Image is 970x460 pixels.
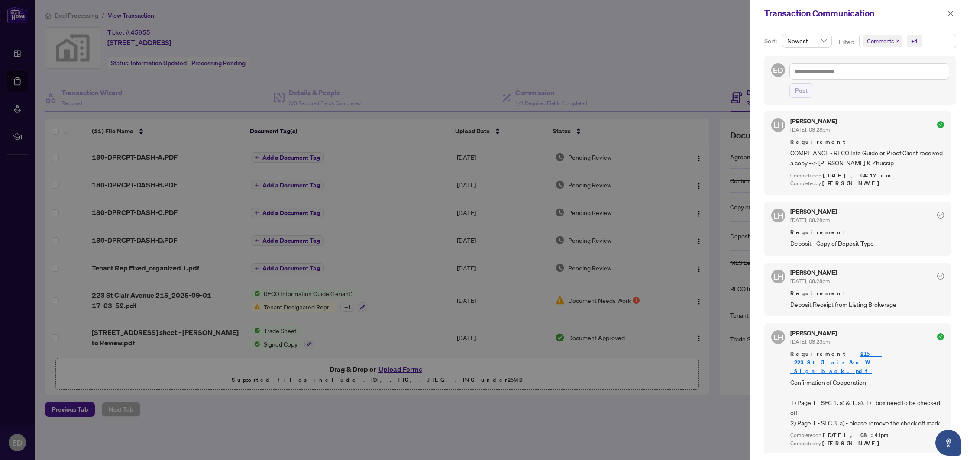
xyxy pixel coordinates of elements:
[790,350,944,376] span: Requirement -
[773,270,783,283] span: LH
[764,7,945,20] div: Transaction Communication
[790,440,944,448] div: Completed by
[790,148,944,168] span: COMPLIANCE - RECO Info Guide or Proof Client received a copy --> [PERSON_NAME] & Zhussip
[839,37,855,47] p: Filter:
[790,238,944,248] span: Deposit - Copy of Deposit Type
[790,299,944,309] span: Deposit Receipt from Listing Brokerage
[822,180,884,187] span: [PERSON_NAME]
[790,118,837,124] h5: [PERSON_NAME]
[896,39,900,43] span: close
[937,121,944,128] span: check-circle
[937,333,944,340] span: check-circle
[790,180,944,188] div: Completed by
[790,228,944,237] span: Requirement
[863,35,902,47] span: Comments
[867,37,894,45] span: Comments
[787,34,827,47] span: Newest
[937,212,944,219] span: check-circle
[773,119,783,131] span: LH
[790,138,944,146] span: Requirement
[790,377,944,428] span: Confirmation of Cooperation 1) Page 1 - SEC 1. a) & 1. a). 1) - box need to be checked off 2) Pag...
[773,209,783,222] span: LH
[773,64,783,76] span: ED
[764,36,779,46] p: Sort:
[790,431,944,440] div: Completed on
[790,330,837,336] h5: [PERSON_NAME]
[790,126,830,133] span: [DATE], 08:28pm
[790,350,883,375] a: 215_-_223_St_Clair_Ave_W_-_Sign_back.pdf
[773,331,783,343] span: LH
[947,10,954,16] span: close
[790,338,830,345] span: [DATE], 08:23pm
[911,37,918,45] div: +1
[790,209,837,215] h5: [PERSON_NAME]
[789,83,813,98] button: Post
[790,270,837,276] h5: [PERSON_NAME]
[790,172,944,180] div: Completed on
[790,278,830,284] span: [DATE], 08:28pm
[822,440,884,447] span: [PERSON_NAME]
[823,431,890,439] span: [DATE], 08:41pm
[823,172,892,179] span: [DATE], 04:17am
[790,289,944,298] span: Requirement
[937,273,944,280] span: check-circle
[935,430,961,456] button: Open asap
[790,217,830,223] span: [DATE], 08:28pm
